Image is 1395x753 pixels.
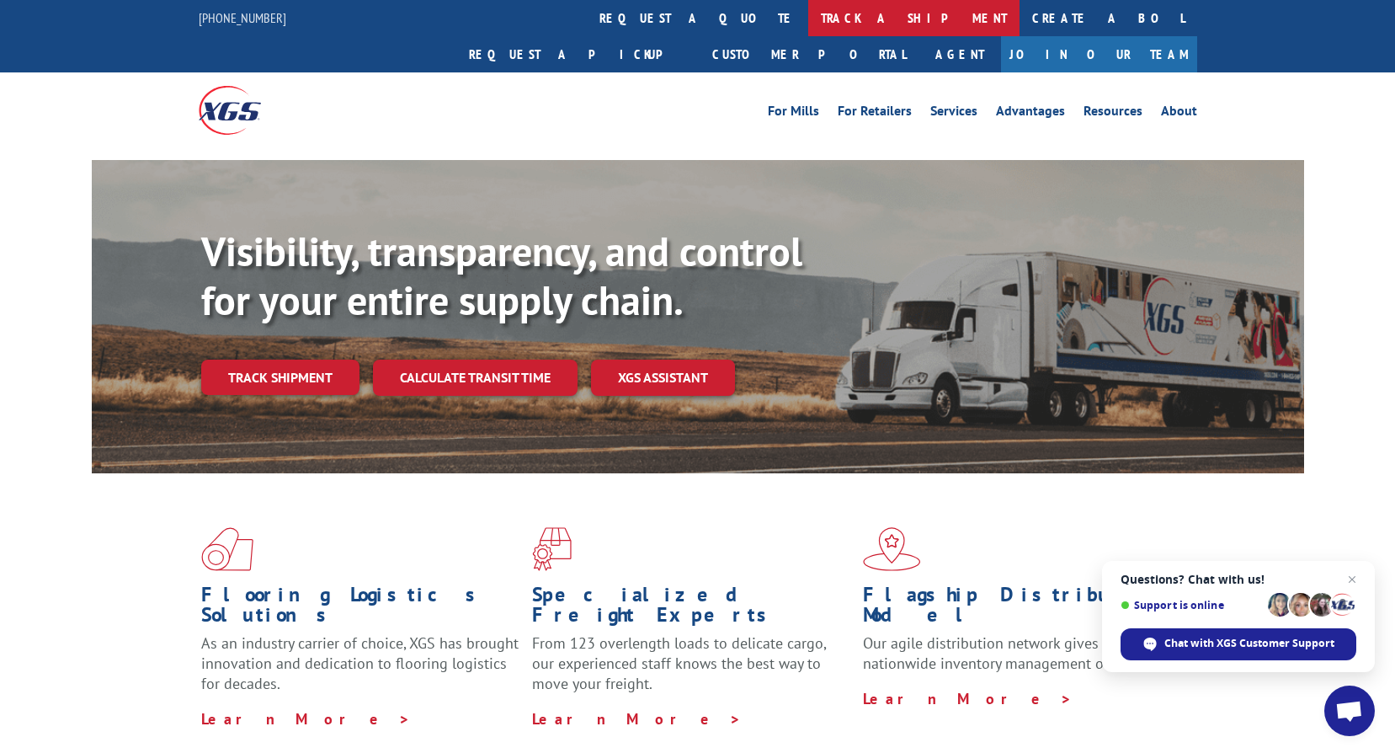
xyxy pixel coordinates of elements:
[373,360,578,396] a: Calculate transit time
[1121,573,1356,586] span: Questions? Chat with us!
[1001,36,1197,72] a: Join Our Team
[201,360,359,395] a: Track shipment
[532,585,850,633] h1: Specialized Freight Experts
[918,36,1001,72] a: Agent
[532,527,572,571] img: xgs-icon-focused-on-flooring-red
[1084,104,1142,123] a: Resources
[1324,686,1375,736] div: Open chat
[1164,636,1334,651] span: Chat with XGS Customer Support
[930,104,977,123] a: Services
[201,225,802,326] b: Visibility, transparency, and control for your entire supply chain.
[591,360,735,396] a: XGS ASSISTANT
[863,585,1181,633] h1: Flagship Distribution Model
[456,36,700,72] a: Request a pickup
[996,104,1065,123] a: Advantages
[700,36,918,72] a: Customer Portal
[768,104,819,123] a: For Mills
[863,527,921,571] img: xgs-icon-flagship-distribution-model-red
[532,709,742,729] a: Learn More >
[201,585,519,633] h1: Flooring Logistics Solutions
[199,9,286,26] a: [PHONE_NUMBER]
[1121,599,1262,611] span: Support is online
[1342,569,1362,590] span: Close chat
[201,709,411,729] a: Learn More >
[532,633,850,708] p: From 123 overlength loads to delicate cargo, our experienced staff knows the best way to move you...
[1121,628,1356,660] div: Chat with XGS Customer Support
[863,633,1173,673] span: Our agile distribution network gives you nationwide inventory management on demand.
[201,527,253,571] img: xgs-icon-total-supply-chain-intelligence-red
[201,633,519,693] span: As an industry carrier of choice, XGS has brought innovation and dedication to flooring logistics...
[863,689,1073,708] a: Learn More >
[838,104,912,123] a: For Retailers
[1161,104,1197,123] a: About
